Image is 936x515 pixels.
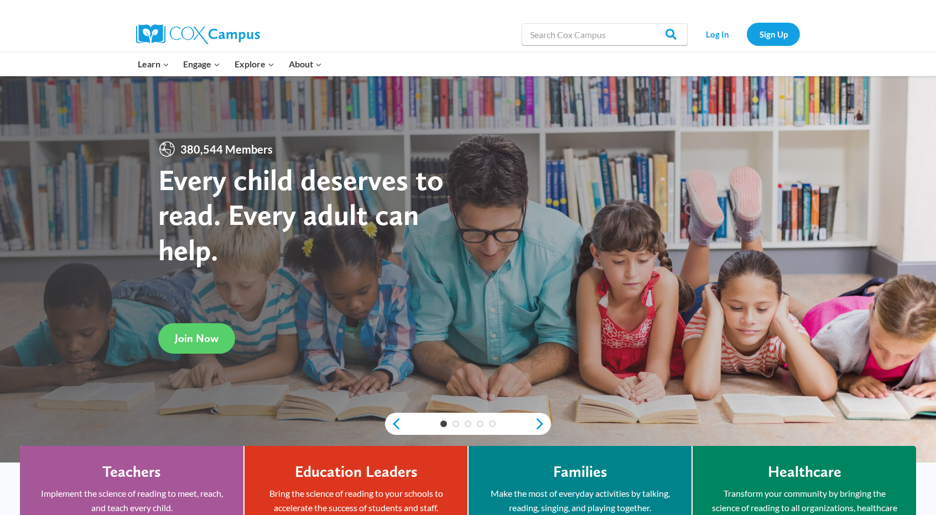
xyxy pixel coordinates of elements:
h4: Teachers [102,463,161,481]
img: Cox Campus [136,24,260,44]
a: next [534,417,551,430]
p: Make the most of everyday activities by talking, reading, singing, and playing together. [485,486,675,514]
nav: Secondary Navigation [693,23,800,45]
a: 5 [489,421,496,427]
p: Implement the science of reading to meet, reach, and teach every child. [37,486,227,514]
span: About [289,57,322,71]
a: Sign Up [747,23,800,45]
input: Search Cox Campus [522,23,688,45]
h4: Education Leaders [295,463,418,481]
a: 2 [453,421,459,427]
a: Log In [693,23,741,45]
span: Join Now [175,332,219,345]
a: 3 [465,421,471,427]
a: 4 [477,421,483,427]
span: Engage [183,57,220,71]
a: 1 [440,421,447,427]
nav: Primary Navigation [131,52,329,76]
span: 380,544 Members [176,140,277,158]
div: content slider buttons [385,413,551,435]
p: Bring the science of reading to your schools to accelerate the success of students and staff. [261,486,451,514]
a: previous [385,417,402,430]
h4: Healthcare [768,463,841,481]
span: Learn [138,57,169,71]
span: Explore [235,57,274,71]
h4: Families [553,463,607,481]
strong: Every child deserves to read. Every adult can help. [158,162,444,267]
a: Join Now [158,323,235,354]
